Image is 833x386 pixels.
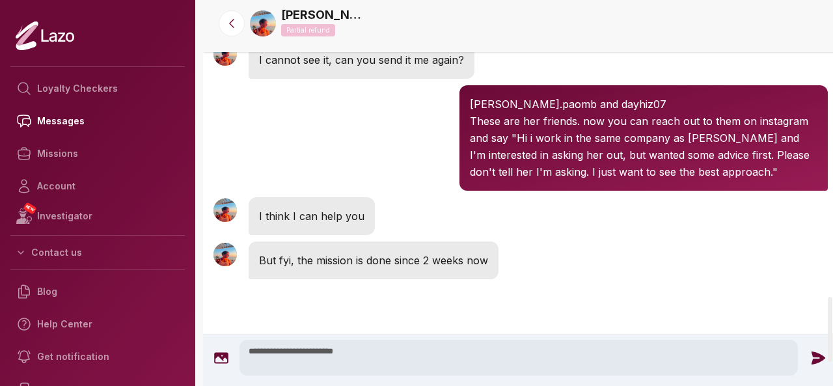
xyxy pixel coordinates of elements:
a: Loyalty Checkers [10,72,185,105]
a: NEWInvestigator [10,202,185,230]
button: Contact us [10,241,185,264]
a: Get notification [10,340,185,373]
a: Blog [10,275,185,308]
p: I cannot see it, can you send it me again? [259,51,464,68]
a: Help Center [10,308,185,340]
a: Missions [10,137,185,170]
p: These are her friends. now you can reach out to them on instagram and say "Hi i work in the same ... [470,113,817,180]
p: I think I can help you [259,208,364,225]
img: 9ba0a6e0-1f09-410a-9cee-ff7e8a12c161 [250,10,276,36]
span: NEW [23,202,37,215]
a: Messages [10,105,185,137]
p: Partial refund [281,24,335,36]
a: [PERSON_NAME] [281,6,366,24]
p: But fyi, the mission is done since 2 weeks now [259,252,488,269]
img: User avatar [213,42,237,66]
img: User avatar [213,199,237,222]
p: [PERSON_NAME].paomb and dayhiz07 [470,96,817,113]
a: Account [10,170,185,202]
img: User avatar [213,243,237,266]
